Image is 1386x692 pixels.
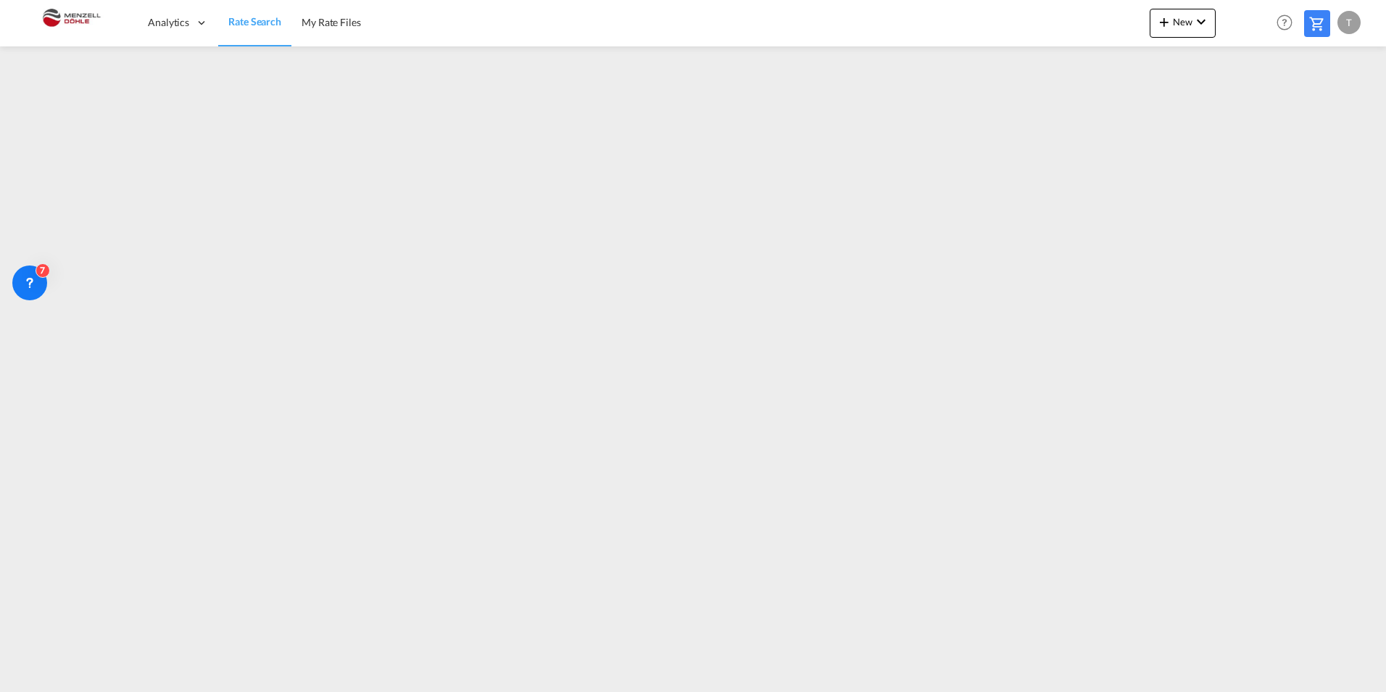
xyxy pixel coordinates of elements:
span: Help [1272,10,1297,35]
span: Analytics [148,15,189,30]
div: T [1337,11,1361,34]
span: New [1155,16,1210,28]
md-icon: icon-plus 400-fg [1155,13,1173,30]
img: 5c2b1670644e11efba44c1e626d722bd.JPG [22,7,120,39]
span: My Rate Files [302,16,361,28]
span: Rate Search [228,15,281,28]
div: Help [1272,10,1304,36]
button: icon-plus 400-fgNewicon-chevron-down [1150,9,1216,38]
md-icon: icon-chevron-down [1192,13,1210,30]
